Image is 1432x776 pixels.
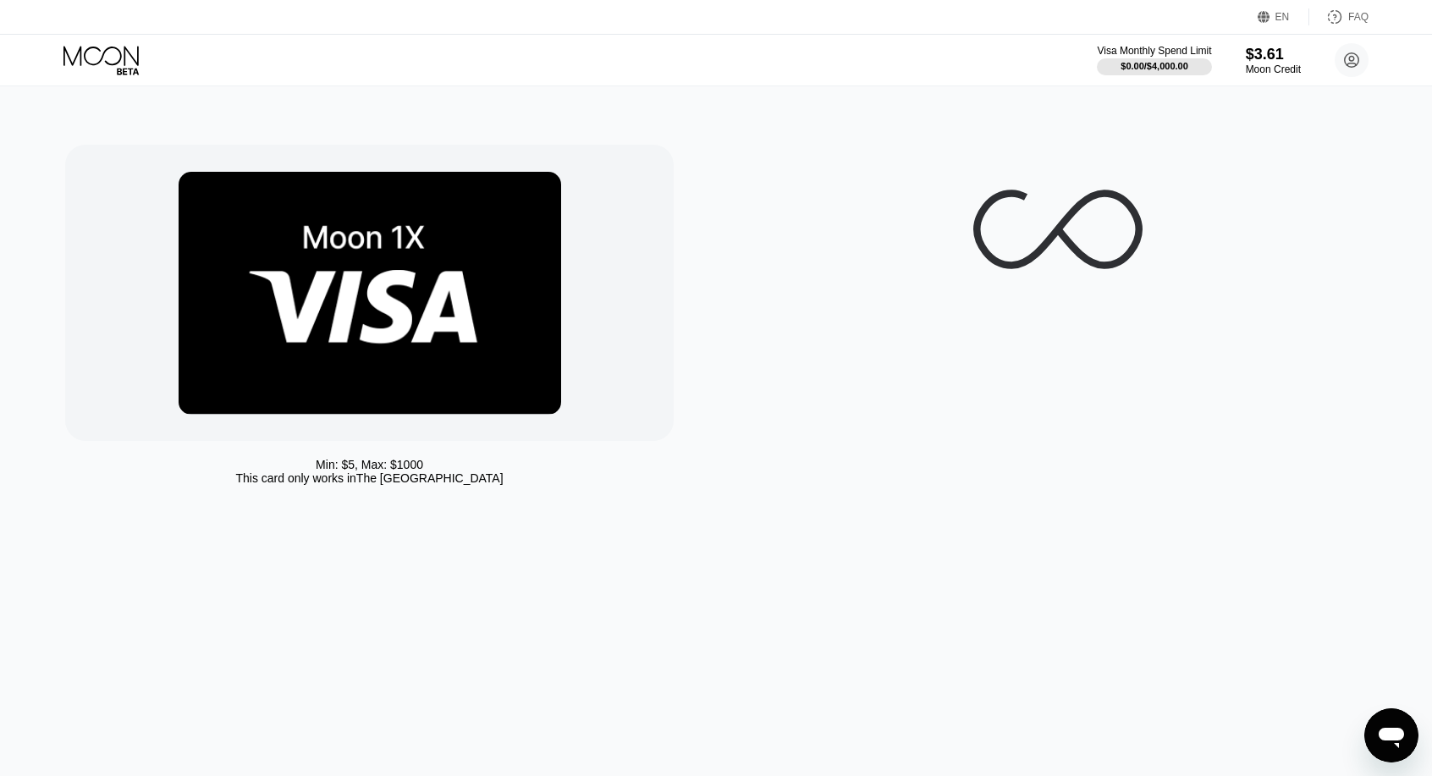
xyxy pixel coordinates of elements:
div: Visa Monthly Spend Limit [1097,45,1211,57]
div: EN [1275,11,1290,23]
div: EN [1258,8,1309,25]
div: $0.00 / $4,000.00 [1121,61,1188,71]
div: Min: $ 5 , Max: $ 1000 [316,458,423,471]
div: This card only works in The [GEOGRAPHIC_DATA] [235,471,503,485]
div: Visa Monthly Spend Limit$0.00/$4,000.00 [1097,45,1211,75]
iframe: Button to launch messaging window [1364,708,1418,762]
div: FAQ [1348,11,1369,23]
div: $3.61Moon Credit [1246,46,1301,75]
div: $3.61 [1246,46,1301,63]
div: Moon Credit [1246,63,1301,75]
div: FAQ [1309,8,1369,25]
